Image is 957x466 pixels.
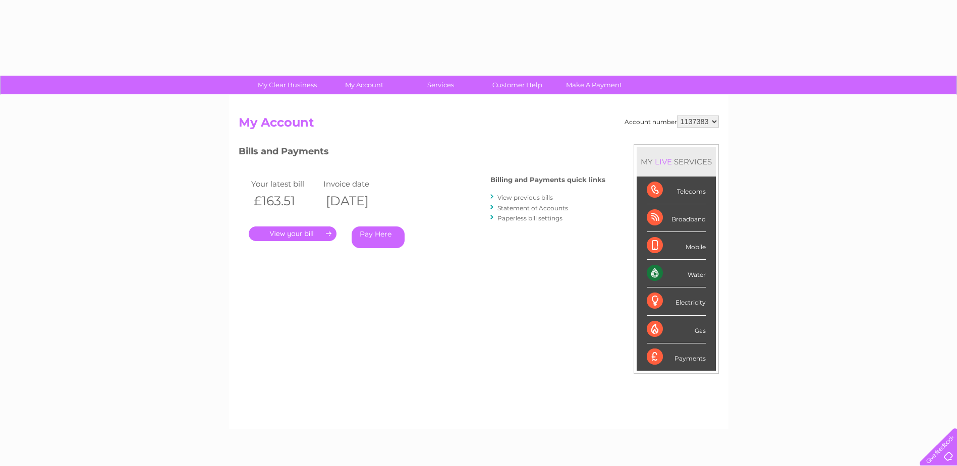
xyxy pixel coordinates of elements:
[637,147,716,176] div: MY SERVICES
[497,214,562,222] a: Paperless bill settings
[322,76,406,94] a: My Account
[552,76,636,94] a: Make A Payment
[239,144,605,162] h3: Bills and Payments
[653,157,674,166] div: LIVE
[497,194,553,201] a: View previous bills
[647,260,706,287] div: Water
[625,115,719,128] div: Account number
[246,76,329,94] a: My Clear Business
[321,177,393,191] td: Invoice date
[239,115,719,135] h2: My Account
[497,204,568,212] a: Statement of Accounts
[490,176,605,184] h4: Billing and Payments quick links
[647,204,706,232] div: Broadband
[249,226,336,241] a: .
[647,177,706,204] div: Telecoms
[321,191,393,211] th: [DATE]
[399,76,482,94] a: Services
[352,226,405,248] a: Pay Here
[647,287,706,315] div: Electricity
[647,232,706,260] div: Mobile
[647,316,706,343] div: Gas
[647,343,706,371] div: Payments
[249,191,321,211] th: £163.51
[249,177,321,191] td: Your latest bill
[476,76,559,94] a: Customer Help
